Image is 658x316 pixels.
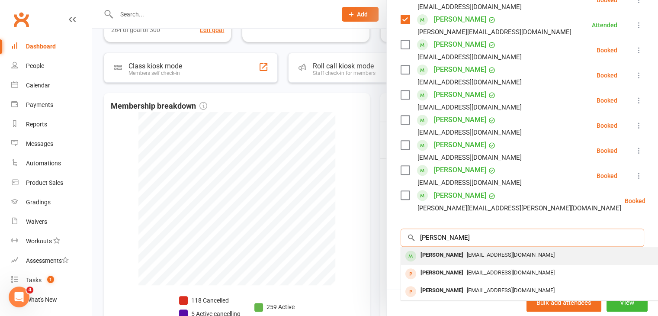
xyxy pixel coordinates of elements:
a: Clubworx [10,9,32,30]
div: Messages [26,140,53,147]
span: [EMAIL_ADDRESS][DOMAIN_NAME] [467,252,555,258]
button: View [607,293,648,312]
div: Booked [597,47,617,53]
div: [EMAIL_ADDRESS][DOMAIN_NAME] [417,1,522,13]
span: 4 [26,287,33,293]
div: [PERSON_NAME][EMAIL_ADDRESS][DOMAIN_NAME] [417,26,571,38]
a: [PERSON_NAME] [434,13,486,26]
div: [EMAIL_ADDRESS][DOMAIN_NAME] [417,152,522,163]
div: Booked [597,173,617,179]
div: Calendar [26,82,50,89]
a: [PERSON_NAME] [434,88,486,102]
div: Gradings [26,199,51,206]
div: [PERSON_NAME] [417,249,467,261]
div: Booked [597,97,617,103]
a: Automations [11,154,91,173]
div: Assessments [26,257,69,264]
div: People [26,62,44,69]
button: Bulk add attendees [526,293,601,312]
input: Search to add attendees [401,229,644,247]
div: Payments [26,101,53,108]
div: [EMAIL_ADDRESS][DOMAIN_NAME] [417,52,522,63]
div: Booked [597,148,617,154]
div: Product Sales [26,179,63,186]
a: Product Sales [11,173,91,193]
a: Waivers [11,212,91,232]
div: Booked [597,72,617,78]
div: member [405,251,416,261]
iframe: Intercom live chat [9,287,29,307]
a: What's New [11,290,91,310]
div: prospect [405,286,416,297]
div: Workouts [26,238,52,245]
a: Reports [11,115,91,134]
div: [EMAIL_ADDRESS][DOMAIN_NAME] [417,177,522,188]
div: Booked [625,198,645,204]
a: Dashboard [11,37,91,56]
div: Booked [597,123,617,129]
a: [PERSON_NAME] [434,163,486,177]
div: [EMAIL_ADDRESS][DOMAIN_NAME] [417,127,522,138]
div: [PERSON_NAME][EMAIL_ADDRESS][PERSON_NAME][DOMAIN_NAME] [417,203,621,214]
div: What's New [26,296,57,303]
div: Reports [26,121,47,128]
div: [EMAIL_ADDRESS][DOMAIN_NAME] [417,102,522,113]
a: Workouts [11,232,91,251]
a: [PERSON_NAME] [434,63,486,77]
span: [EMAIL_ADDRESS][DOMAIN_NAME] [467,287,555,293]
div: prospect [405,268,416,279]
div: Waivers [26,218,47,225]
div: Dashboard [26,43,56,50]
a: [PERSON_NAME] [434,38,486,52]
span: [EMAIL_ADDRESS][DOMAIN_NAME] [467,269,555,276]
div: [PERSON_NAME] [417,267,467,279]
a: People [11,56,91,76]
div: Tasks [26,277,42,284]
a: Gradings [11,193,91,212]
a: Assessments [11,251,91,271]
a: Tasks 1 [11,271,91,290]
a: Payments [11,95,91,115]
div: Attended [592,22,617,28]
a: [PERSON_NAME] [434,138,486,152]
div: Automations [26,160,61,167]
a: [PERSON_NAME] [434,113,486,127]
a: Messages [11,134,91,154]
a: [PERSON_NAME] [434,189,486,203]
div: [EMAIL_ADDRESS][DOMAIN_NAME] [417,77,522,88]
div: [PERSON_NAME] [417,284,467,297]
span: 1 [47,276,54,283]
a: Calendar [11,76,91,95]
